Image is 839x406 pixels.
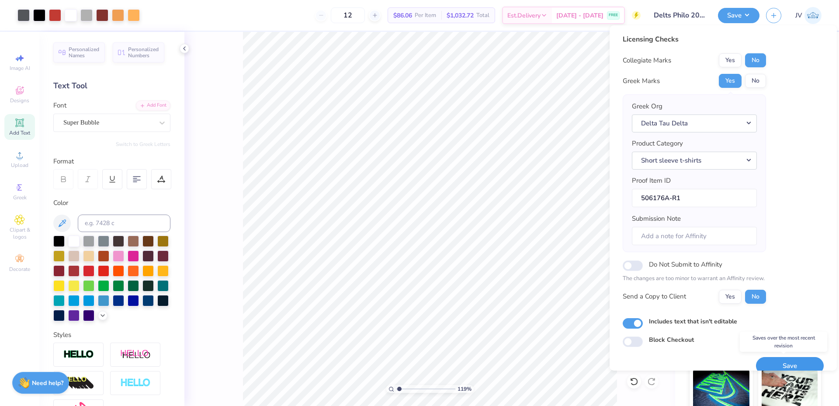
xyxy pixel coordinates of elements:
span: Personalized Numbers [128,46,159,59]
span: [DATE] - [DATE] [556,11,603,20]
button: Yes [719,53,742,67]
span: Personalized Names [69,46,100,59]
img: Stroke [63,350,94,360]
span: Est. Delivery [507,11,541,20]
span: Greek [13,194,27,201]
span: Total [476,11,489,20]
button: Save [756,357,824,375]
input: e.g. 7428 c [78,215,170,232]
div: Collegiate Marks [623,56,671,66]
button: Switch to Greek Letters [116,141,170,148]
img: 3d Illusion [63,376,94,390]
button: Delta Tau Delta [632,115,757,132]
label: Block Checkout [649,335,694,344]
span: FREE [609,12,618,18]
img: Jo Vincent [804,7,822,24]
div: Text Tool [53,80,170,92]
div: Send a Copy to Client [623,291,686,302]
button: No [745,53,766,67]
label: Font [53,101,66,111]
button: No [745,74,766,88]
button: Short sleeve t-shirts [632,152,757,170]
div: Saves over the most recent revision [740,332,827,352]
span: Image AI [10,65,30,72]
button: Yes [719,290,742,304]
a: JV [795,7,822,24]
span: Designs [10,97,29,104]
input: Untitled Design [647,7,711,24]
span: 119 % [458,385,472,393]
input: – – [331,7,365,23]
strong: Need help? [32,379,63,387]
div: Styles [53,330,170,340]
div: Color [53,198,170,208]
span: JV [795,10,802,21]
button: No [745,290,766,304]
button: Yes [719,74,742,88]
img: Negative Space [120,378,151,388]
label: Greek Org [632,101,662,111]
button: Save [718,8,759,23]
div: Licensing Checks [623,34,766,45]
label: Includes text that isn't editable [649,317,737,326]
span: Upload [11,162,28,169]
label: Do Not Submit to Affinity [649,259,722,270]
label: Submission Note [632,214,681,224]
div: Add Font [136,101,170,111]
span: Clipart & logos [4,226,35,240]
span: $86.06 [393,11,412,20]
span: Add Text [9,129,30,136]
label: Proof Item ID [632,176,671,186]
span: $1,032.72 [447,11,474,20]
img: Shadow [120,349,151,360]
span: Decorate [9,266,30,273]
span: Per Item [415,11,436,20]
div: Greek Marks [623,76,660,86]
label: Product Category [632,139,683,149]
div: Format [53,156,171,167]
input: Add a note for Affinity [632,227,757,246]
p: The changes are too minor to warrant an Affinity review. [623,274,766,283]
